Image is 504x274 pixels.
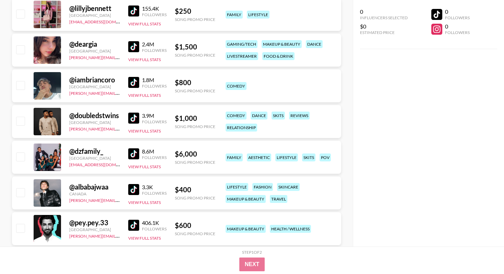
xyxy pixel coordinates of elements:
div: $ 250 [175,7,215,15]
div: comedy [226,112,247,119]
div: Song Promo Price [175,160,215,165]
a: [PERSON_NAME][EMAIL_ADDRESS][DOMAIN_NAME] [69,196,171,203]
div: [GEOGRAPHIC_DATA] [69,120,120,125]
div: livestreamer [226,52,258,60]
button: View Full Stats [128,128,161,134]
div: 155.4K [142,5,167,12]
div: @ lillyjbennett [69,4,120,13]
div: @ iambriancoro [69,76,120,84]
div: travel [270,195,287,203]
div: 2.4M [142,41,167,48]
div: fashion [252,183,273,191]
div: Step 1 of 2 [242,250,262,255]
iframe: Drift Widget Chat Controller [470,240,496,266]
div: $ 1,000 [175,114,215,123]
div: Influencers Selected [360,15,408,20]
img: TikTok [128,5,139,16]
div: health / wellness [270,225,311,233]
button: View Full Stats [128,93,161,98]
div: Estimated Price [360,30,408,35]
div: Song Promo Price [175,53,215,58]
div: makeup & beauty [226,195,266,203]
div: lifestyle [226,183,248,191]
div: food & drink [262,52,295,60]
div: $ 600 [175,221,215,230]
div: gaming/tech [226,40,257,48]
img: TikTok [128,77,139,88]
div: 0 [445,23,470,30]
div: $ 400 [175,185,215,194]
a: [PERSON_NAME][EMAIL_ADDRESS][DOMAIN_NAME] [69,89,171,96]
button: View Full Stats [128,164,161,169]
div: Song Promo Price [175,17,215,22]
div: Followers [445,30,470,35]
div: Song Promo Price [175,88,215,93]
button: View Full Stats [128,57,161,62]
div: lifestyle [275,153,298,161]
div: $ 800 [175,78,215,87]
div: [GEOGRAPHIC_DATA] [69,13,120,18]
div: Followers [445,15,470,20]
div: @ dzfamily_ [69,147,120,156]
div: Followers [142,191,167,196]
div: Followers [142,83,167,89]
div: pov [320,153,331,161]
div: Followers [142,226,167,231]
div: @ deargia [69,40,120,48]
div: Song Promo Price [175,195,215,201]
a: [PERSON_NAME][EMAIL_ADDRESS][DOMAIN_NAME] [69,125,171,132]
div: @ pey.pey.33 [69,218,120,227]
div: makeup & beauty [262,40,302,48]
div: family [226,153,243,161]
div: 0 [445,8,470,15]
a: [PERSON_NAME][EMAIL_ADDRESS][DOMAIN_NAME] [69,232,171,239]
div: Song Promo Price [175,124,215,129]
div: 8.6M [142,148,167,155]
button: Next [239,258,265,271]
div: [GEOGRAPHIC_DATA] [69,227,120,232]
div: skits [302,153,315,161]
div: [GEOGRAPHIC_DATA] [69,48,120,54]
div: skincare [277,183,300,191]
div: $0 [360,23,408,30]
img: TikTok [128,220,139,231]
div: Followers [142,155,167,160]
div: makeup & beauty [226,225,266,233]
div: dance [306,40,323,48]
div: comedy [226,82,247,90]
div: family [226,11,243,19]
div: skits [272,112,285,119]
div: Canada [69,191,120,196]
a: [EMAIL_ADDRESS][DOMAIN_NAME] [69,18,138,24]
div: reviews [289,112,310,119]
div: dance [251,112,267,119]
a: [EMAIL_ADDRESS][DOMAIN_NAME] [69,161,138,167]
div: aesthetic [247,153,271,161]
img: TikTok [128,184,139,195]
div: relationship [226,124,257,132]
div: 3.3K [142,184,167,191]
div: [GEOGRAPHIC_DATA] [69,84,120,89]
div: @ doubledstwins [69,111,120,120]
div: lifestyle [247,11,269,19]
div: 0 [360,8,408,15]
div: $ 6,000 [175,150,215,158]
img: TikTok [128,41,139,52]
button: View Full Stats [128,236,161,241]
div: [GEOGRAPHIC_DATA] [69,156,120,161]
div: 406.1K [142,219,167,226]
button: View Full Stats [128,21,161,26]
div: Followers [142,48,167,53]
img: TikTok [128,113,139,124]
div: Followers [142,119,167,124]
div: Followers [142,12,167,17]
div: 3.9M [142,112,167,119]
div: 1.8M [142,77,167,83]
a: [PERSON_NAME][EMAIL_ADDRESS][DOMAIN_NAME] [69,54,171,60]
div: Song Promo Price [175,231,215,236]
img: TikTok [128,148,139,159]
div: @ albabajwaa [69,183,120,191]
button: View Full Stats [128,200,161,205]
div: $ 1,500 [175,43,215,51]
